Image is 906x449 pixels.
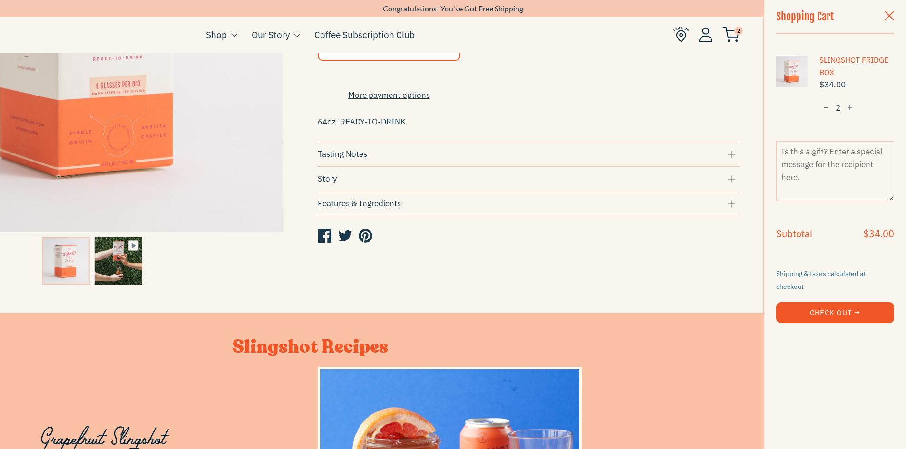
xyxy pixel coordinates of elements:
img: cart [722,27,740,42]
span: $34.00 [819,78,894,91]
a: More payment options [318,89,460,102]
a: Shop [206,28,227,42]
small: Shipping & taxes calculated at checkout [776,269,866,291]
p: 64oz, READY-TO-DRINK [318,114,740,130]
div: Tasting Notes [318,148,740,161]
img: Slingshot Fridge Box 64oz Ready-to-Drink [42,237,90,285]
img: Account [699,27,713,42]
img: Slingshot Fridge Box 64oz Ready-to-Drink [95,237,142,285]
span: Grapefruit Slingshot [39,421,166,449]
iframe: PayPal-paypal [776,338,894,364]
input: quantity [819,99,857,117]
a: Our Story [252,28,290,42]
span: Slingshot Recipes [233,334,388,359]
button: Check Out → [776,302,894,323]
a: 2 [722,29,740,40]
h4: $34.00 [863,229,894,239]
a: Coffee Subscription Club [314,28,415,42]
div: Features & Ingredients [318,197,740,210]
div: Story [318,172,740,185]
a: SLINGSHOT FRIDGE BOX [819,54,894,78]
button: Add to Cart [318,37,460,61]
h4: Subtotal [776,229,812,239]
img: Find Us [673,27,689,42]
span: 2 [734,27,743,35]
